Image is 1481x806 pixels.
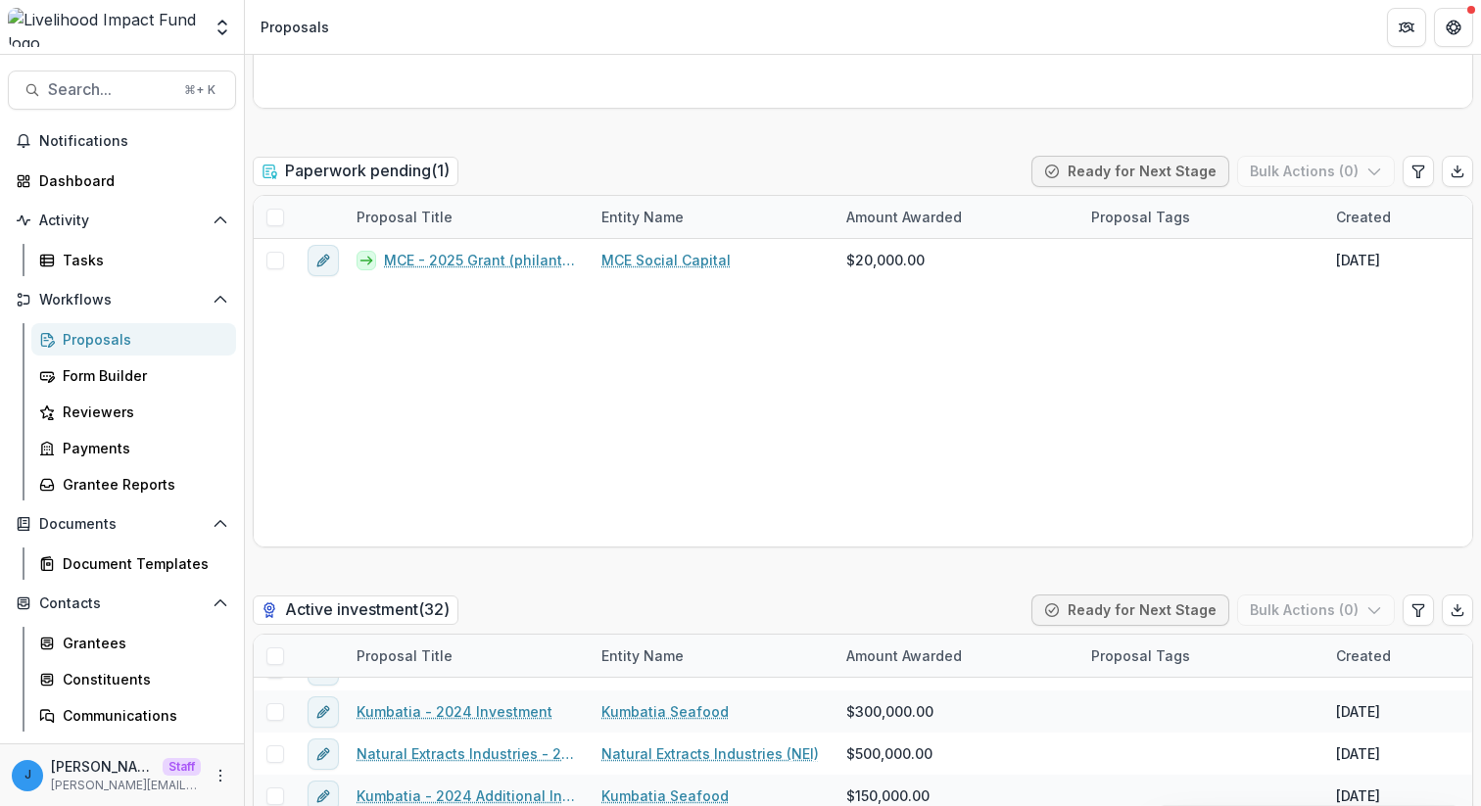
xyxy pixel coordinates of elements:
[590,645,695,666] div: Entity Name
[253,13,337,41] nav: breadcrumb
[63,250,220,270] div: Tasks
[8,205,236,236] button: Open Activity
[1079,196,1324,238] div: Proposal Tags
[261,17,329,37] div: Proposals
[846,701,933,722] span: $300,000.00
[1336,785,1380,806] div: [DATE]
[63,553,220,574] div: Document Templates
[590,196,835,238] div: Entity Name
[357,743,578,764] a: Natural Extracts Industries - 2023 investment
[835,196,1079,238] div: Amount Awarded
[39,595,205,612] span: Contacts
[51,756,155,777] p: [PERSON_NAME][EMAIL_ADDRESS][DOMAIN_NAME]
[835,207,974,227] div: Amount Awarded
[345,635,590,677] div: Proposal Title
[1079,635,1324,677] div: Proposal Tags
[8,125,236,157] button: Notifications
[1237,156,1395,187] button: Bulk Actions (0)
[601,743,819,764] a: Natural Extracts Industries (NEI)
[31,244,236,276] a: Tasks
[590,207,695,227] div: Entity Name
[63,329,220,350] div: Proposals
[308,696,339,728] button: edit
[31,627,236,659] a: Grantees
[39,170,220,191] div: Dashboard
[39,516,205,533] span: Documents
[835,635,1079,677] div: Amount Awarded
[63,705,220,726] div: Communications
[1387,8,1426,47] button: Partners
[1031,156,1229,187] button: Ready for Next Stage
[590,635,835,677] div: Entity Name
[345,645,464,666] div: Proposal Title
[8,165,236,197] a: Dashboard
[31,396,236,428] a: Reviewers
[31,663,236,695] a: Constituents
[308,738,339,770] button: edit
[39,133,228,150] span: Notifications
[31,323,236,356] a: Proposals
[1442,156,1473,187] button: Export table data
[846,743,932,764] span: $500,000.00
[1336,743,1380,764] div: [DATE]
[63,365,220,386] div: Form Builder
[1079,645,1202,666] div: Proposal Tags
[39,213,205,229] span: Activity
[1336,701,1380,722] div: [DATE]
[51,777,201,794] p: [PERSON_NAME][EMAIL_ADDRESS][DOMAIN_NAME]
[8,508,236,540] button: Open Documents
[31,468,236,500] a: Grantee Reports
[31,699,236,732] a: Communications
[8,739,236,771] button: Open Data & Reporting
[8,71,236,110] button: Search...
[8,588,236,619] button: Open Contacts
[1434,8,1473,47] button: Get Help
[1079,207,1202,227] div: Proposal Tags
[601,701,729,722] a: Kumbatia Seafood
[63,633,220,653] div: Grantees
[1324,645,1403,666] div: Created
[345,196,590,238] div: Proposal Title
[63,402,220,422] div: Reviewers
[39,292,205,308] span: Workflows
[31,432,236,464] a: Payments
[1031,594,1229,626] button: Ready for Next Stage
[8,8,201,47] img: Livelihood Impact Fund logo
[209,8,236,47] button: Open entity switcher
[48,80,172,99] span: Search...
[163,758,201,776] p: Staff
[8,284,236,315] button: Open Workflows
[63,669,220,689] div: Constituents
[357,785,578,806] a: Kumbatia - 2024 Additional Investment 2/2
[835,645,974,666] div: Amount Awarded
[31,547,236,580] a: Document Templates
[1403,594,1434,626] button: Edit table settings
[1442,594,1473,626] button: Export table data
[209,764,232,787] button: More
[253,595,458,624] h2: Active investment ( 32 )
[63,438,220,458] div: Payments
[31,359,236,392] a: Form Builder
[24,769,31,782] div: jonah@trytemelio.com
[63,474,220,495] div: Grantee Reports
[345,207,464,227] div: Proposal Title
[601,250,731,270] a: MCE Social Capital
[180,79,219,101] div: ⌘ + K
[846,785,930,806] span: $150,000.00
[1336,250,1380,270] div: [DATE]
[1237,594,1395,626] button: Bulk Actions (0)
[1324,207,1403,227] div: Created
[384,250,578,270] a: MCE - 2025 Grant (philanthropic guarantee)
[253,157,458,185] h2: Paperwork pending ( 1 )
[601,785,729,806] a: Kumbatia Seafood
[846,250,925,270] span: $20,000.00
[308,245,339,276] button: edit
